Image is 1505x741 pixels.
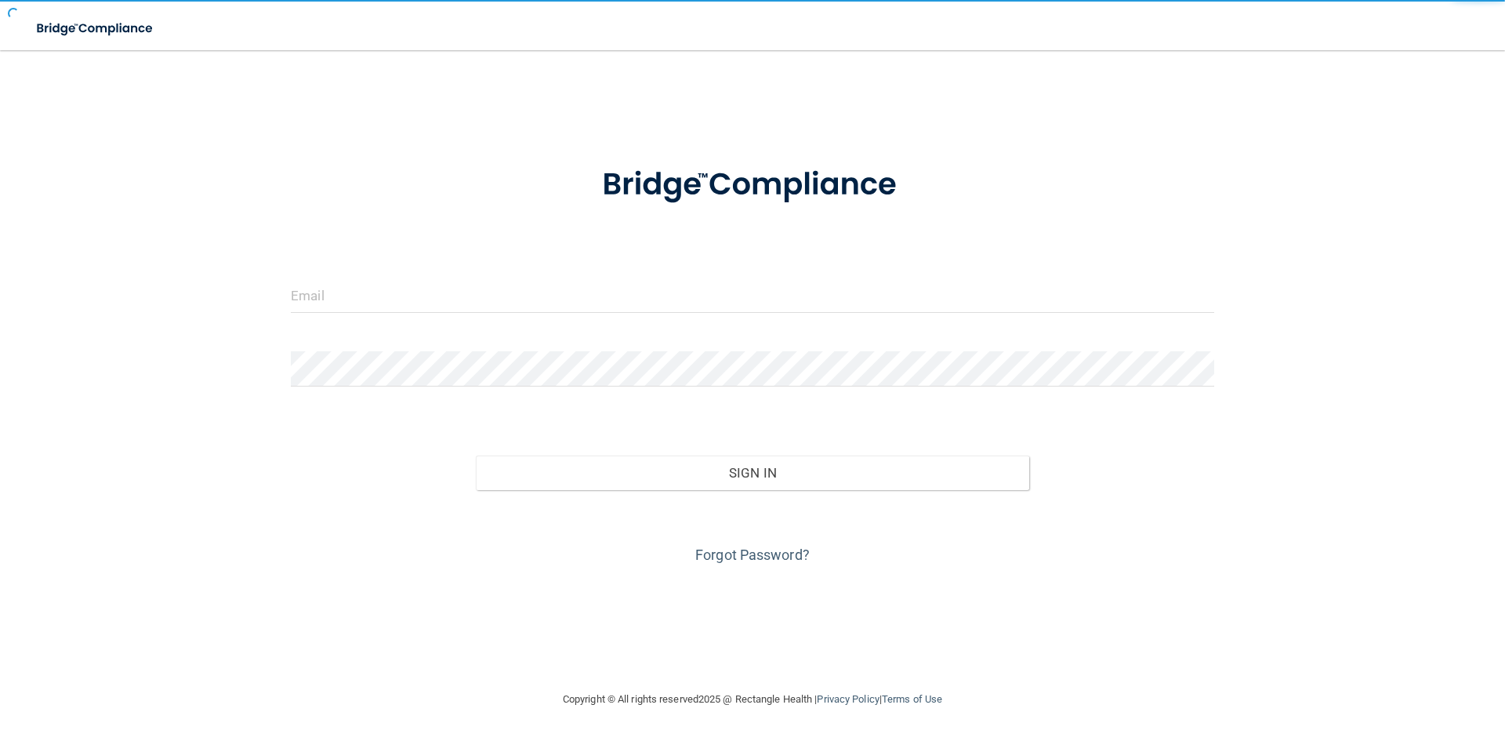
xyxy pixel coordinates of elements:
img: bridge_compliance_login_screen.278c3ca4.svg [570,144,935,226]
a: Forgot Password? [695,547,810,563]
input: Email [291,278,1214,313]
div: Copyright © All rights reserved 2025 @ Rectangle Health | | [466,674,1039,725]
a: Privacy Policy [817,693,879,705]
a: Terms of Use [882,693,942,705]
img: bridge_compliance_login_screen.278c3ca4.svg [24,13,168,45]
button: Sign In [476,456,1030,490]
